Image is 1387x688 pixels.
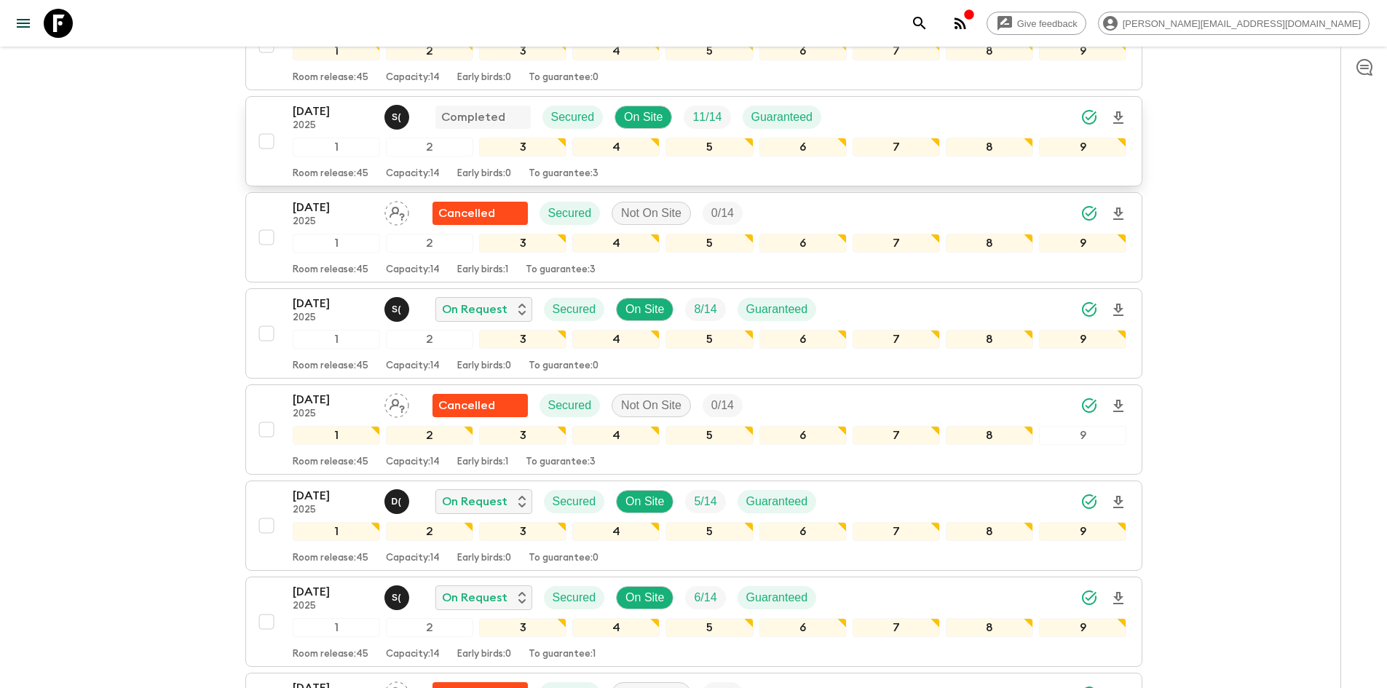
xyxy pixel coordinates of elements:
[293,312,373,324] p: 2025
[457,553,511,564] p: Early birds: 0
[685,298,725,321] div: Trip Fill
[9,9,38,38] button: menu
[616,298,673,321] div: On Site
[293,553,368,564] p: Room release: 45
[625,493,664,510] p: On Site
[293,199,373,216] p: [DATE]
[946,234,1033,253] div: 8
[1080,205,1098,222] svg: Synced Successfully
[1039,426,1126,445] div: 9
[386,456,440,468] p: Capacity: 14
[293,120,373,132] p: 2025
[1080,108,1098,126] svg: Synced Successfully
[987,12,1086,35] a: Give feedback
[703,394,743,417] div: Trip Fill
[293,330,380,349] div: 1
[572,234,660,253] div: 4
[1110,109,1127,127] svg: Download Onboarding
[293,487,373,505] p: [DATE]
[684,106,730,129] div: Trip Fill
[548,205,592,222] p: Secured
[1009,18,1086,29] span: Give feedback
[853,138,940,157] div: 7
[457,649,511,660] p: Early birds: 0
[293,426,380,445] div: 1
[245,192,1142,282] button: [DATE]2025Assign pack leaderFlash Pack cancellationSecuredNot On SiteTrip Fill123456789Room relea...
[621,205,681,222] p: Not On Site
[457,456,508,468] p: Early birds: 1
[665,522,753,541] div: 5
[694,589,716,606] p: 6 / 14
[551,108,595,126] p: Secured
[759,522,847,541] div: 6
[384,297,412,322] button: S(
[553,493,596,510] p: Secured
[526,264,596,276] p: To guarantee: 3
[665,138,753,157] div: 5
[1110,494,1127,511] svg: Download Onboarding
[1039,618,1126,637] div: 9
[1080,301,1098,318] svg: Synced Successfully
[544,586,605,609] div: Secured
[384,590,412,601] span: Shandy (Putu) Sandhi Astra Juniawan
[293,216,373,228] p: 2025
[746,493,808,510] p: Guaranteed
[544,490,605,513] div: Secured
[665,330,753,349] div: 5
[293,360,368,372] p: Room release: 45
[853,618,940,637] div: 7
[245,481,1142,571] button: [DATE]2025Dedi (Komang) WardanaOn RequestSecuredOn SiteTrip FillGuaranteed123456789Room release:4...
[759,330,847,349] div: 6
[572,426,660,445] div: 4
[529,360,598,372] p: To guarantee: 0
[540,202,601,225] div: Secured
[553,589,596,606] p: Secured
[293,234,380,253] div: 1
[665,426,753,445] div: 5
[529,72,598,84] p: To guarantee: 0
[616,586,673,609] div: On Site
[946,426,1033,445] div: 8
[853,330,940,349] div: 7
[529,168,598,180] p: To guarantee: 3
[711,397,734,414] p: 0 / 14
[1080,397,1098,414] svg: Synced Successfully
[703,202,743,225] div: Trip Fill
[759,426,847,445] div: 6
[392,496,402,507] p: D (
[526,456,596,468] p: To guarantee: 3
[386,649,440,660] p: Capacity: 14
[1080,589,1098,606] svg: Synced Successfully
[384,301,412,313] span: Shandy (Putu) Sandhi Astra Juniawan
[572,138,660,157] div: 4
[386,618,473,637] div: 2
[548,397,592,414] p: Secured
[946,618,1033,637] div: 8
[759,234,847,253] div: 6
[384,585,412,610] button: S(
[293,522,380,541] div: 1
[293,649,368,660] p: Room release: 45
[694,493,716,510] p: 5 / 14
[1080,493,1098,510] svg: Synced Successfully
[1110,301,1127,319] svg: Download Onboarding
[624,108,663,126] p: On Site
[572,522,660,541] div: 4
[384,109,412,121] span: Shandy (Putu) Sandhi Astra Juniawan
[386,522,473,541] div: 2
[293,583,373,601] p: [DATE]
[572,330,660,349] div: 4
[694,301,716,318] p: 8 / 14
[625,301,664,318] p: On Site
[853,426,940,445] div: 7
[293,295,373,312] p: [DATE]
[540,394,601,417] div: Secured
[746,301,808,318] p: Guaranteed
[625,589,664,606] p: On Site
[293,168,368,180] p: Room release: 45
[542,106,604,129] div: Secured
[946,138,1033,157] div: 8
[711,205,734,222] p: 0 / 14
[1110,398,1127,415] svg: Download Onboarding
[245,577,1142,667] button: [DATE]2025Shandy (Putu) Sandhi Astra JuniawanOn RequestSecuredOn SiteTrip FillGuaranteed123456789...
